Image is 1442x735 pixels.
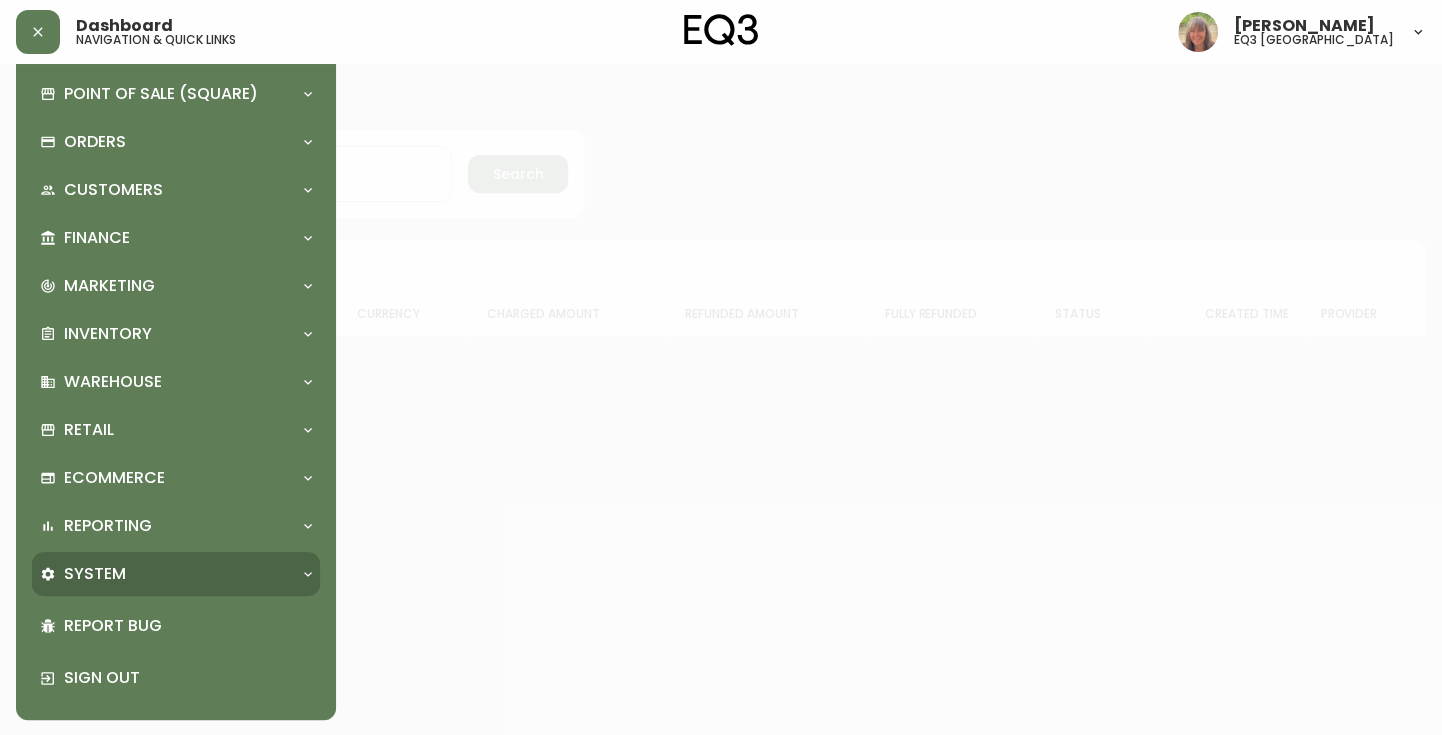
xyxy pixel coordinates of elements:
div: Inventory [32,312,320,356]
span: [PERSON_NAME] [1234,18,1375,34]
div: System [32,552,320,596]
div: Marketing [32,264,320,308]
div: Orders [32,120,320,164]
div: Finance [32,216,320,260]
div: Customers [32,168,320,212]
div: Warehouse [32,360,320,404]
h5: navigation & quick links [76,34,236,46]
div: Reporting [32,504,320,548]
p: Inventory [64,323,152,345]
p: Orders [64,131,126,153]
p: Report Bug [64,615,312,637]
p: Ecommerce [64,467,165,489]
h5: eq3 [GEOGRAPHIC_DATA] [1234,34,1394,46]
div: Sign Out [32,652,320,704]
p: Point of Sale (Square) [64,83,258,105]
p: Reporting [64,515,152,537]
span: Dashboard [76,18,173,34]
img: ORIGINAL.jpg [1178,12,1218,52]
p: System [64,563,126,585]
div: Ecommerce [32,456,320,500]
p: Finance [64,227,130,249]
p: Warehouse [64,371,162,393]
div: Point of Sale (Square) [32,72,320,116]
p: Marketing [64,275,155,297]
p: Customers [64,179,163,201]
p: Retail [64,419,114,441]
div: Report Bug [32,600,320,652]
img: logo [684,14,758,46]
p: Sign Out [64,667,312,689]
div: Retail [32,408,320,452]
